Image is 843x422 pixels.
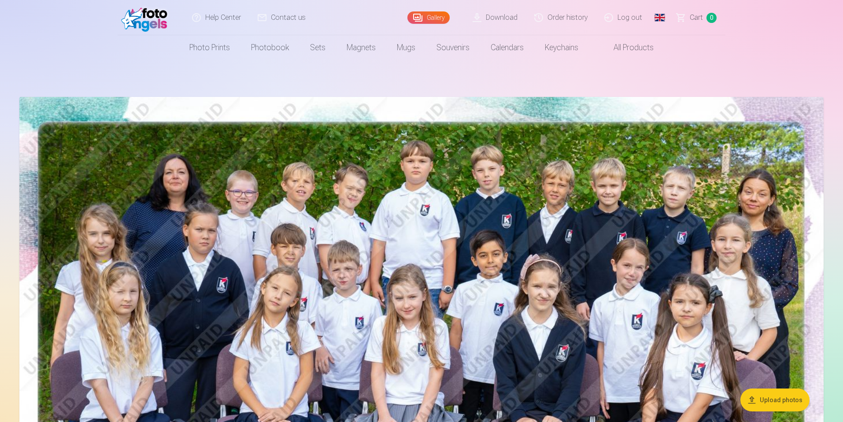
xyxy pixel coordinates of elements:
[480,35,534,60] a: Calendars
[240,35,299,60] a: Photobook
[589,35,664,60] a: All products
[336,35,386,60] a: Magnets
[534,35,589,60] a: Keychains
[386,35,426,60] a: Mugs
[407,11,450,24] a: Gallery
[121,4,172,32] img: /fa2
[299,35,336,60] a: Sets
[706,13,717,23] span: 0
[690,12,703,23] span: Сart
[179,35,240,60] a: Photo prints
[426,35,480,60] a: Souvenirs
[740,389,810,411] button: Upload photos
